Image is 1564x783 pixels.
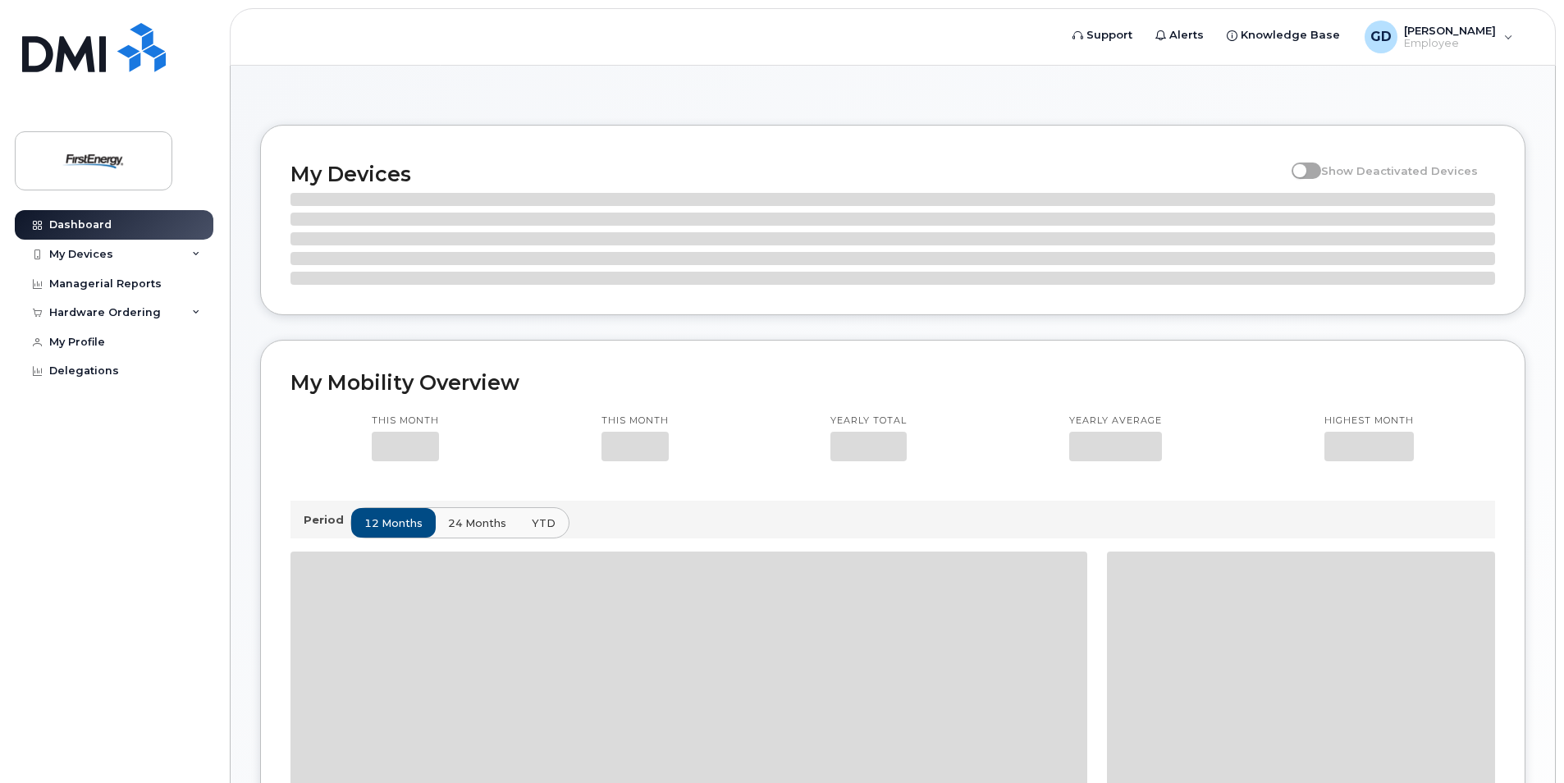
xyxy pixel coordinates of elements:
p: Yearly average [1069,414,1162,428]
span: Show Deactivated Devices [1321,164,1478,177]
p: Period [304,512,350,528]
span: YTD [532,515,556,531]
p: This month [601,414,669,428]
p: Highest month [1324,414,1414,428]
input: Show Deactivated Devices [1292,155,1305,168]
span: 24 months [448,515,506,531]
h2: My Mobility Overview [290,370,1495,395]
h2: My Devices [290,162,1283,186]
p: Yearly total [830,414,907,428]
p: This month [372,414,439,428]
